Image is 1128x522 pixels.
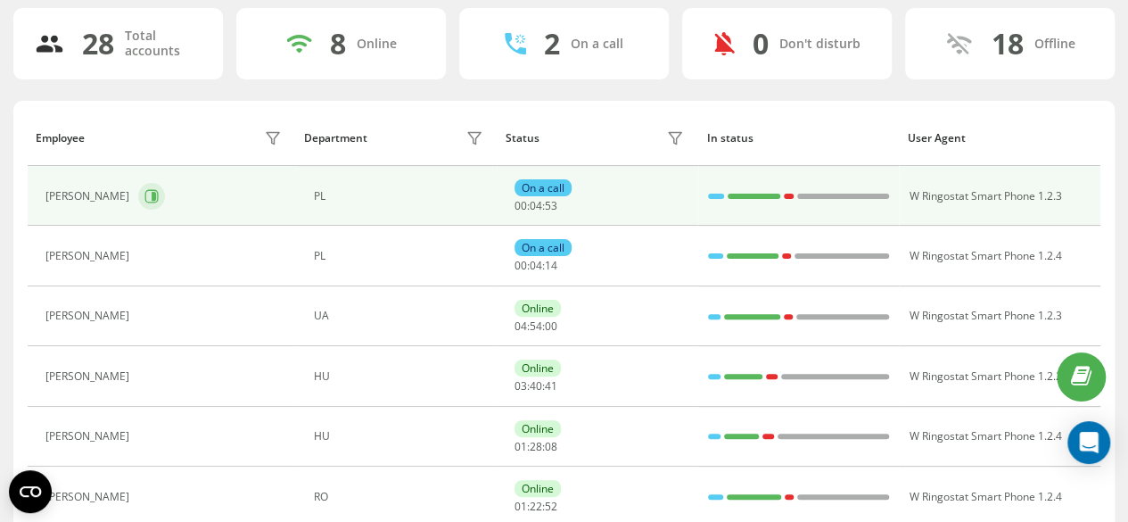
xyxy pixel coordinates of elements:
[515,378,527,394] span: 03
[45,370,134,383] div: [PERSON_NAME]
[515,439,527,454] span: 01
[515,320,557,333] div: : :
[314,370,488,383] div: HU
[571,37,623,52] div: On a call
[45,310,134,322] div: [PERSON_NAME]
[909,428,1061,443] span: W Ringostat Smart Phone 1.2.4
[545,258,557,273] span: 14
[314,491,488,503] div: RO
[515,319,527,334] span: 04
[530,319,542,334] span: 54
[909,308,1061,323] span: W Ringostat Smart Phone 1.2.3
[530,258,542,273] span: 04
[545,499,557,514] span: 52
[515,499,527,514] span: 01
[314,310,488,322] div: UA
[909,248,1061,263] span: W Ringostat Smart Phone 1.2.4
[908,132,1092,145] div: User Agent
[515,501,557,513] div: : :
[45,190,134,203] div: [PERSON_NAME]
[530,439,542,454] span: 28
[909,369,1061,384] span: W Ringostat Smart Phone 1.2.2
[515,360,561,377] div: Online
[545,319,557,334] span: 00
[515,179,572,196] div: On a call
[330,27,346,61] div: 8
[706,132,891,145] div: In status
[357,37,397,52] div: Online
[45,430,134,443] div: [PERSON_NAME]
[992,27,1024,61] div: 18
[909,489,1061,504] span: W Ringostat Smart Phone 1.2.4
[515,239,572,256] div: On a call
[515,200,557,212] div: : :
[545,439,557,454] span: 08
[304,132,367,145] div: Department
[545,198,557,213] span: 53
[515,300,561,317] div: Online
[36,132,85,145] div: Employee
[1067,421,1110,464] div: Open Intercom Messenger
[45,491,134,503] div: [PERSON_NAME]
[545,378,557,394] span: 41
[515,420,561,437] div: Online
[314,430,488,443] div: HU
[82,27,114,61] div: 28
[506,132,539,145] div: Status
[125,29,202,59] div: Total accounts
[314,250,488,262] div: PL
[515,480,561,497] div: Online
[753,27,769,61] div: 0
[530,499,542,514] span: 22
[544,27,560,61] div: 2
[515,380,557,393] div: : :
[779,37,860,52] div: Don't disturb
[909,188,1061,203] span: W Ringostat Smart Phone 1.2.3
[9,470,52,513] button: Open CMP widget
[530,378,542,394] span: 40
[515,198,527,213] span: 00
[45,250,134,262] div: [PERSON_NAME]
[515,258,527,273] span: 00
[515,260,557,272] div: : :
[314,190,488,203] div: PL
[515,441,557,453] div: : :
[530,198,542,213] span: 04
[1034,37,1075,52] div: Offline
